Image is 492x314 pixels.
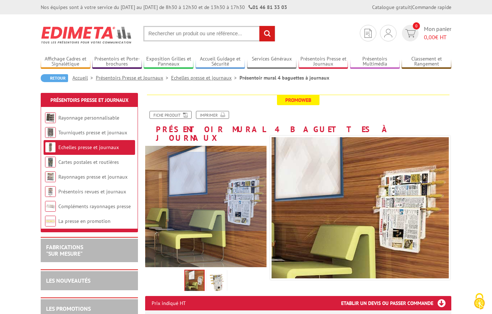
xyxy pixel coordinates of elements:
[143,26,275,41] input: Rechercher un produit ou une référence...
[152,296,186,310] p: Prix indiqué HT
[372,4,411,10] a: Catalogue gratuit
[46,277,90,284] a: LES NOUVEAUTÉS
[384,29,392,37] img: devis rapide
[58,188,126,195] a: Présentoirs revues et journaux
[41,4,287,11] div: Nos équipes sont à votre service du [DATE] au [DATE] de 8h30 à 12h30 et de 13h30 à 17h30
[58,174,128,180] a: Rayonnages presse et journaux
[45,112,56,123] img: Rayonnage personnalisable
[341,296,451,310] h3: Etablir un devis ou passer commande
[350,56,400,68] a: Présentoirs Multimédia
[45,201,56,212] img: Compléments rayonnages presse
[299,56,348,68] a: Présentoirs Presse et Journaux
[58,144,119,151] a: Echelles presse et journaux
[96,75,171,81] a: Présentoirs Presse et Journaux
[58,129,127,136] a: Tourniquets presse et journaux
[58,218,111,224] a: La presse en promotion
[41,74,68,82] a: Retour
[72,75,96,81] a: Accueil
[58,203,131,210] a: Compléments rayonnages presse
[45,186,56,197] img: Présentoirs revues et journaux
[412,4,451,10] a: Commande rapide
[259,26,275,41] input: rechercher
[58,115,119,121] a: Rayonnage personnalisable
[240,74,329,81] li: Présentoir mural 4 baguettes à journaux
[247,56,297,68] a: Services Généraux
[249,4,287,10] strong: 01 46 81 33 03
[467,290,492,314] button: Cookies (fenêtre modale)
[45,142,56,153] img: Echelles presse et journaux
[50,97,129,103] a: Présentoirs Presse et Journaux
[277,95,319,105] span: Promoweb
[144,56,193,68] a: Exposition Grilles et Panneaux
[45,157,56,167] img: Cartes postales et routières
[185,270,204,293] img: presentoirs_brochures_pj6450_mise_en_situation.jpg
[46,243,83,257] a: FABRICATIONS"Sur Mesure"
[196,111,229,119] a: Imprimer
[41,22,133,48] img: Edimeta
[58,159,119,165] a: Cartes postales et routières
[92,56,142,68] a: Présentoirs et Porte-brochures
[364,29,372,38] img: devis rapide
[171,75,240,81] a: Echelles presse et journaux
[46,305,91,312] a: LES PROMOTIONS
[402,56,451,68] a: Classement et Rangement
[45,216,56,226] img: La presse en promotion
[424,33,435,41] span: 0,00
[208,271,225,293] img: echelles_presse_pj6450_1.jpg
[400,25,451,41] a: devis rapide 0 Mon panier 0,00€ HT
[405,29,416,37] img: devis rapide
[413,22,420,30] span: 0
[41,56,90,68] a: Affichage Cadres et Signalétique
[470,292,488,310] img: Cookies (fenêtre modale)
[424,33,451,41] span: € HT
[149,111,192,119] a: Fiche produit
[372,4,451,11] div: |
[424,25,451,41] span: Mon panier
[45,171,56,182] img: Rayonnages presse et journaux
[45,127,56,138] img: Tourniquets presse et journaux
[196,56,245,68] a: Accueil Guidage et Sécurité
